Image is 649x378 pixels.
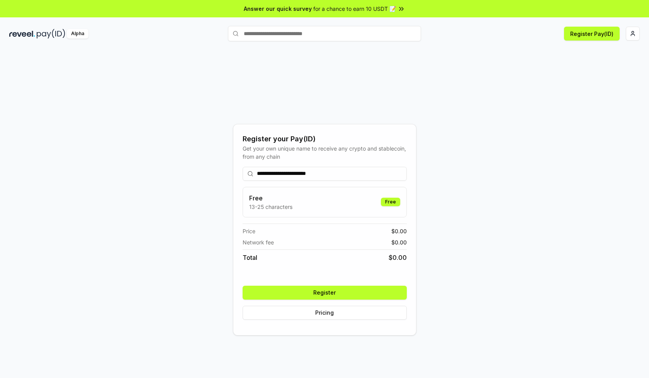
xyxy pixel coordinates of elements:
button: Register [243,286,407,300]
div: Register your Pay(ID) [243,134,407,144]
span: $ 0.00 [391,227,407,235]
div: Get your own unique name to receive any crypto and stablecoin, from any chain [243,144,407,161]
img: reveel_dark [9,29,35,39]
span: Answer our quick survey [244,5,312,13]
img: pay_id [37,29,65,39]
span: Price [243,227,255,235]
span: Total [243,253,257,262]
button: Pricing [243,306,407,320]
span: Network fee [243,238,274,246]
p: 13-25 characters [249,203,292,211]
h3: Free [249,193,292,203]
button: Register Pay(ID) [564,27,620,41]
span: for a chance to earn 10 USDT 📝 [313,5,396,13]
span: $ 0.00 [391,238,407,246]
span: $ 0.00 [389,253,407,262]
div: Alpha [67,29,88,39]
div: Free [381,198,400,206]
